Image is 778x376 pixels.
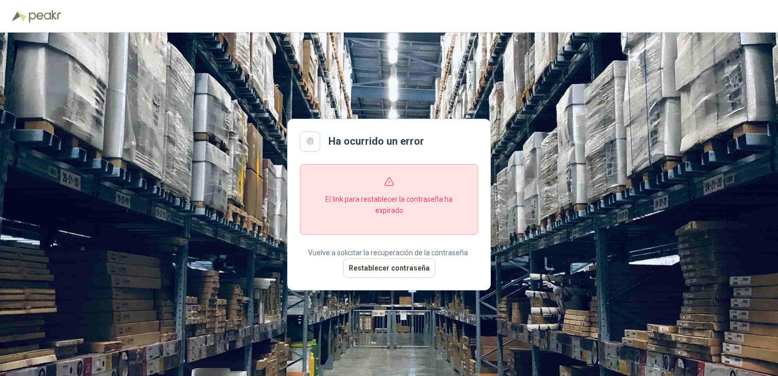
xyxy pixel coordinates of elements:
[308,247,470,258] p: Vuelve a solicitar la recuperación de la contraseña
[29,10,61,22] img: Peakr
[313,194,465,216] p: El link para restablecer la contraseña ha expirado
[343,258,435,278] button: Restablecer contraseña
[328,133,424,149] h2: Ha ocurrido un error
[12,11,26,21] img: Logo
